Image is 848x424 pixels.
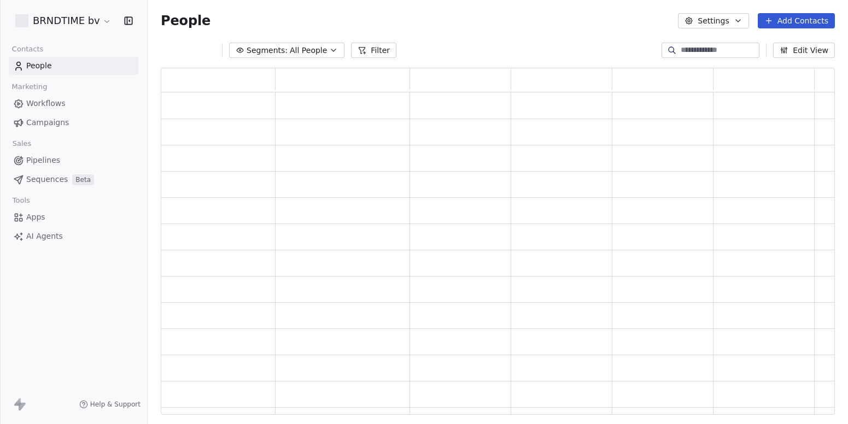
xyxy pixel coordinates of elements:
[8,192,34,209] span: Tools
[26,211,45,223] span: Apps
[9,57,138,75] a: People
[9,227,138,245] a: AI Agents
[26,155,60,166] span: Pipelines
[72,174,94,185] span: Beta
[26,60,52,72] span: People
[161,13,210,29] span: People
[7,41,48,57] span: Contacts
[9,114,138,132] a: Campaigns
[33,14,100,28] span: BRNDTIME bv
[758,13,835,28] button: Add Contacts
[13,11,114,30] button: BRNDTIME bv
[26,231,63,242] span: AI Agents
[351,43,396,58] button: Filter
[247,45,288,56] span: Segments:
[90,400,141,409] span: Help & Support
[290,45,327,56] span: All People
[26,174,68,185] span: Sequences
[678,13,748,28] button: Settings
[773,43,835,58] button: Edit View
[8,136,36,152] span: Sales
[26,117,69,128] span: Campaigns
[7,79,52,95] span: Marketing
[79,400,141,409] a: Help & Support
[9,95,138,113] a: Workflows
[9,170,138,189] a: SequencesBeta
[9,208,138,226] a: Apps
[9,151,138,169] a: Pipelines
[26,98,66,109] span: Workflows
